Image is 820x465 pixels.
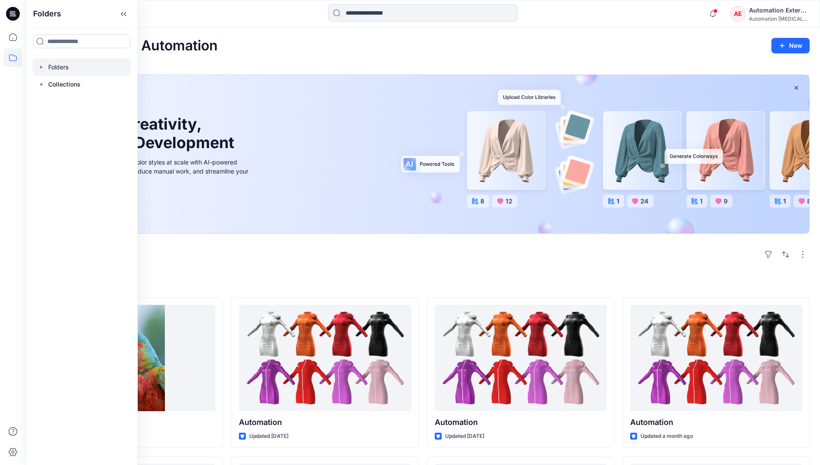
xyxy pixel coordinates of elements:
[641,432,693,441] p: Updated a month ago
[249,432,288,441] p: Updated [DATE]
[630,416,802,428] p: Automation
[435,305,607,411] a: Automation
[239,305,411,411] a: Automation
[730,6,746,22] div: AE
[57,115,238,152] h1: Unleash Creativity, Speed Up Development
[239,416,411,428] p: Automation
[435,416,607,428] p: Automation
[749,5,809,15] div: Automation External
[57,158,251,185] div: Explore ideas faster and recolor styles at scale with AI-powered tools that boost creativity, red...
[771,38,810,53] button: New
[445,432,484,441] p: Updated [DATE]
[749,15,809,22] div: Automation [MEDICAL_DATA]...
[57,195,251,212] a: Discover more
[36,279,810,289] h4: Styles
[630,305,802,411] a: Automation
[48,79,80,90] p: Collections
